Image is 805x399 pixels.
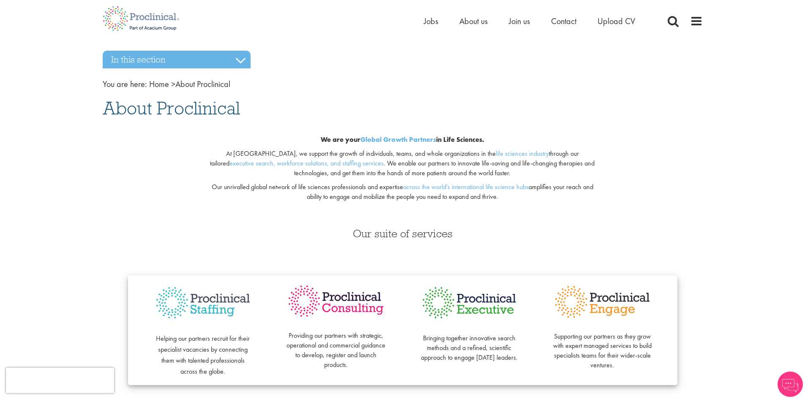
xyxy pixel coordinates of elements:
[229,159,384,168] a: executive search, workforce solutions, and staffing services
[287,284,386,319] img: Proclinical Consulting
[496,149,549,158] a: life sciences industry
[153,284,253,322] img: Proclinical Staffing
[156,334,250,376] span: Helping our partners recruit for their specialist vacancies by connecting them with talented prof...
[598,16,635,27] a: Upload CV
[205,149,600,178] p: At [GEOGRAPHIC_DATA], we support the growth of individuals, teams, and whole organizations in the...
[509,16,530,27] a: Join us
[171,79,175,90] span: >
[551,16,576,27] a: Contact
[553,322,652,370] p: Supporting our partners as they grow with expert managed services to build specialists teams for ...
[6,368,114,393] iframe: reCAPTCHA
[103,228,703,239] h3: Our suite of services
[149,79,230,90] span: About Proclinical
[403,182,529,191] a: across the world's international life science hubs
[778,372,803,397] img: Chatbot
[103,79,147,90] span: You are here:
[205,182,600,202] p: Our unrivalled global network of life sciences professionals and expertise amplifies your reach a...
[103,97,240,119] span: About Proclinical
[103,51,251,68] h3: In this section
[321,135,484,144] b: We are your in Life Sciences.
[149,79,169,90] a: breadcrumb link to Home
[553,284,652,320] img: Proclinical Engage
[420,284,519,322] img: Proclinical Executive
[287,322,386,370] p: Providing our partners with strategic, operational and commercial guidance to develop, register a...
[424,16,438,27] a: Jobs
[420,324,519,362] p: Bringing together innovative search methods and a refined, scientific approach to engage [DATE] l...
[459,16,488,27] a: About us
[360,135,436,144] a: Global Growth Partners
